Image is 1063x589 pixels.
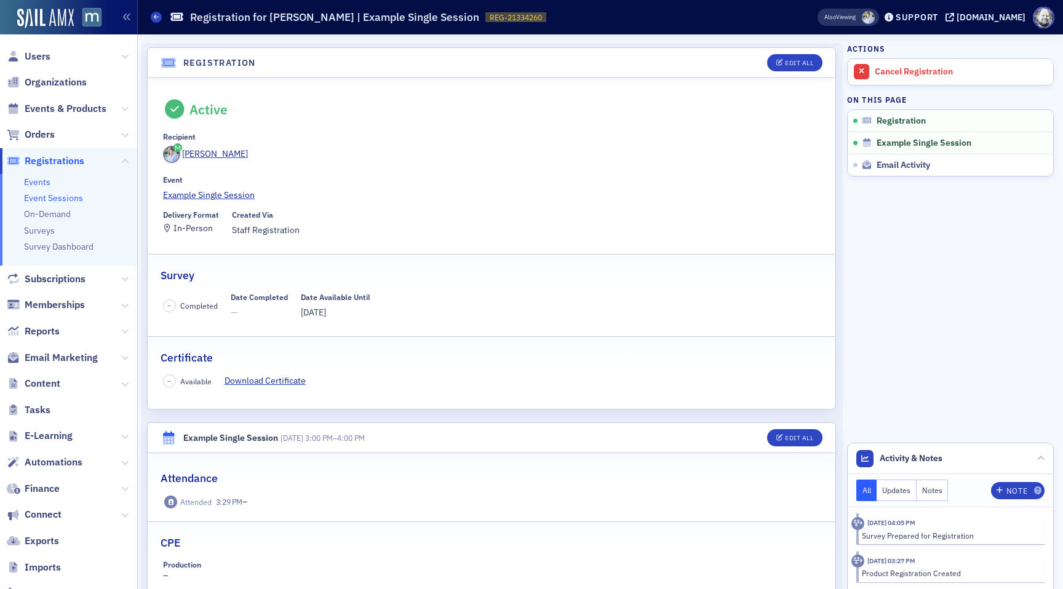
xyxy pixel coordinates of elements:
[225,374,315,387] a: Download Certificate
[490,12,542,23] span: REG-21334260
[161,470,218,486] h2: Attendance
[847,43,885,54] h4: Actions
[190,10,479,25] h1: Registration for [PERSON_NAME] | Example Single Session
[25,154,84,168] span: Registrations
[25,102,106,116] span: Events & Products
[7,403,50,417] a: Tasks
[25,403,50,417] span: Tasks
[180,376,212,387] span: Available
[25,76,87,89] span: Organizations
[847,94,1054,105] h4: On this page
[163,146,249,163] a: [PERSON_NAME]
[25,456,82,469] span: Automations
[7,325,60,338] a: Reports
[161,350,213,366] h2: Certificate
[232,210,273,219] div: Created Via
[281,433,365,443] span: –
[917,480,949,501] button: Notes
[7,351,98,365] a: Email Marketing
[17,9,74,28] img: SailAMX
[7,272,86,286] a: Subscriptions
[877,480,917,501] button: Updates
[25,429,73,443] span: E-Learning
[163,189,821,202] a: Example Single Session
[946,13,1030,22] button: [DOMAIN_NAME]
[957,12,1025,23] div: [DOMAIN_NAME]
[7,508,62,521] a: Connect
[875,66,1047,77] div: Cancel Registration
[25,128,55,141] span: Orders
[183,432,278,445] div: Example Single Session
[7,377,60,390] a: Content
[877,160,930,171] span: Email Activity
[7,154,84,168] a: Registrations
[25,482,60,496] span: Finance
[231,306,288,319] span: —
[862,11,875,24] span: Luke Abell
[25,508,62,521] span: Connect
[851,555,864,567] div: Activity
[877,138,971,149] span: Example Single Session
[24,241,94,252] a: Survey Dashboard
[183,57,256,69] h4: Registration
[7,429,73,443] a: E-Learning
[163,132,196,141] div: Recipient
[785,60,813,66] div: Edit All
[163,175,183,184] div: Event
[877,116,926,127] span: Registration
[856,480,877,501] button: All
[182,148,248,160] div: [PERSON_NAME]
[173,225,213,232] div: In-Person
[862,567,1036,579] div: Product Registration Created
[25,272,86,286] span: Subscriptions
[163,210,219,219] div: Delivery Format
[25,534,59,548] span: Exports
[281,433,303,443] span: [DATE]
[231,293,288,302] div: Date Completed
[1033,7,1054,28] span: Profile
[867,556,915,565] time: 9/25/2025 03:27 PM
[24,208,71,219] a: On-Demand
[25,50,50,63] span: Users
[7,76,87,89] a: Organizations
[767,429,822,446] button: Edit All
[25,351,98,365] span: Email Marketing
[163,560,201,569] div: Production
[7,561,61,574] a: Imports
[862,530,1036,541] div: Survey Prepared for Registration
[880,452,942,465] span: Activity & Notes
[7,456,82,469] a: Automations
[25,561,61,574] span: Imports
[74,8,102,29] a: View Homepage
[161,267,194,283] h2: Survey
[189,101,228,117] div: Active
[301,293,370,302] div: Date Available Until
[163,560,318,582] div: –
[82,8,102,27] img: SailAMX
[167,301,171,310] span: –
[25,377,60,390] span: Content
[1006,488,1027,494] div: Note
[848,59,1053,85] a: Cancel Registration
[180,497,212,507] div: Attended
[7,482,60,496] a: Finance
[25,298,85,312] span: Memberships
[161,535,180,551] h2: CPE
[7,102,106,116] a: Events & Products
[24,225,55,236] a: Surveys
[785,435,813,441] div: Edit All
[7,534,59,548] a: Exports
[180,300,218,311] span: Completed
[851,517,864,530] div: Activity
[337,433,365,443] time: 4:00 PM
[767,54,822,71] button: Edit All
[232,224,300,237] span: Staff Registration
[7,50,50,63] a: Users
[216,496,247,509] span: –
[824,13,836,21] div: Also
[7,298,85,312] a: Memberships
[301,307,326,318] span: [DATE]
[896,12,938,23] div: Support
[305,433,333,443] time: 3:00 PM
